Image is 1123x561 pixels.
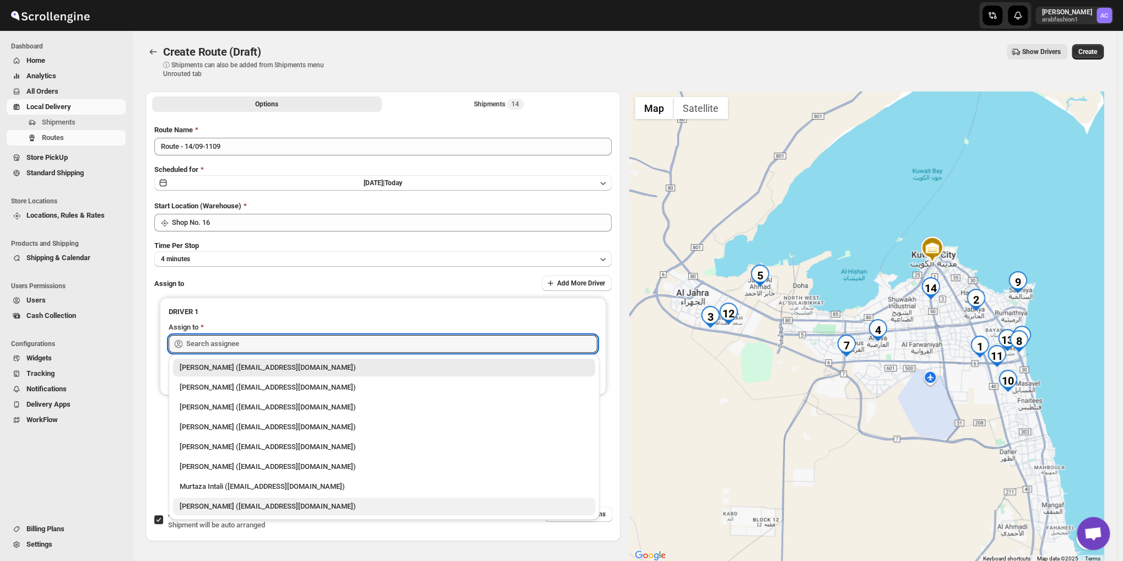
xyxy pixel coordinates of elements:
button: All Orders [7,84,126,99]
button: Selected Shipments [384,96,614,112]
button: Users [7,293,126,308]
button: Show satellite imagery [673,97,728,119]
button: Map camera controls [1076,527,1098,549]
h3: DRIVER 1 [169,306,597,317]
button: Analytics [7,68,126,84]
span: Show Drivers [1022,47,1061,56]
span: Delivery Apps [26,400,71,408]
span: Start Location (Warehouse) [154,202,241,210]
span: Store Locations [11,197,127,206]
span: Assign to [154,279,184,288]
div: 3 [699,306,721,328]
button: All Route Options [152,96,382,112]
span: Notifications [26,385,67,393]
span: Routes [42,133,64,142]
span: Store PickUp [26,153,68,161]
li: Abizer Chikhly (abizertc@gmail.com) [169,359,600,376]
span: [DATE] | [364,179,385,187]
span: Local Delivery [26,103,71,111]
button: User menu [1035,7,1113,24]
span: Shipping & Calendar [26,253,90,262]
span: Dashboard [11,42,127,51]
div: 2 [965,289,987,311]
div: 1 [969,336,991,358]
div: 4 [867,319,889,341]
div: [PERSON_NAME] ([EMAIL_ADDRESS][DOMAIN_NAME]) [180,441,589,452]
span: Home [26,56,45,64]
li: Ali Hussain (alihita52@gmail.com) [169,416,600,436]
button: Show Drivers [1007,44,1067,60]
li: Murtaza Intali (intaliwalamurtaza@gmail.com) [169,476,600,495]
button: Home [7,53,126,68]
li: Anil Trivedi (siddhu37.trivedi@gmail.com) [169,456,600,476]
button: Shipments [7,115,126,130]
span: Configurations [11,339,127,348]
span: All Orders [26,87,58,95]
span: WorkFlow [26,416,58,424]
button: Tracking [7,366,126,381]
button: Cash Collection [7,308,126,323]
span: Cash Collection [26,311,76,320]
span: Shipment will be auto arranged [168,521,265,529]
span: Analytics [26,72,56,80]
button: Locations, Rules & Rates [7,208,126,223]
div: Shipments [474,99,523,110]
p: arabfashion1 [1042,17,1092,23]
span: Time Per Stop [154,241,199,250]
span: AI Optimize [168,510,254,518]
li: Nagendra Reddy (fnsalonsecretary@gmail.com) [169,495,600,515]
button: Routes [7,130,126,145]
span: Tracking [26,369,55,377]
p: ⓘ Shipments can also be added from Shipments menu Unrouted tab [163,61,337,78]
input: Search assignee [186,335,597,353]
div: [PERSON_NAME] ([EMAIL_ADDRESS][DOMAIN_NAME]) [180,501,589,512]
span: 14 [511,100,519,109]
button: Create [1072,44,1104,60]
span: Scheduled for [154,165,198,174]
span: Add More Driver [557,279,605,288]
span: Abizer Chikhly [1097,8,1112,23]
button: Settings [7,537,126,552]
div: Open chat [1077,517,1110,550]
span: Options [255,100,278,109]
span: Settings [26,540,52,548]
input: Search location [172,214,612,231]
button: Shipping & Calendar [7,250,126,266]
button: Delivery Apps [7,397,126,412]
div: 9 [1007,271,1029,293]
button: 4 minutes [154,251,612,267]
button: [DATE]|Today [154,175,612,191]
text: AC [1100,12,1108,19]
span: Products and Shipping [11,239,127,248]
span: Route Name [154,126,193,134]
div: 6 [1011,326,1033,348]
div: 10 [997,370,1019,392]
button: Add More Driver [542,276,612,291]
span: Widgets [26,354,52,362]
img: ScrollEngine [9,2,91,29]
div: [PERSON_NAME] ([EMAIL_ADDRESS][DOMAIN_NAME]) [180,461,589,472]
button: Billing Plans [7,521,126,537]
div: 11 [986,345,1008,367]
span: Users Permissions [11,282,127,290]
div: 7 [835,335,857,357]
button: Notifications [7,381,126,397]
button: Widgets [7,350,126,366]
div: [PERSON_NAME] ([EMAIL_ADDRESS][DOMAIN_NAME]) [180,382,589,393]
span: Today [385,179,402,187]
div: All Route Options [145,116,620,482]
button: Routes [145,44,161,60]
div: 12 [717,303,739,325]
div: 5 [749,265,771,287]
button: Show street map [635,97,673,119]
li: Murtaza Bhai Sagwara (murtazarata786@gmail.com) [169,396,600,416]
span: Create [1078,47,1097,56]
div: Assign to [169,322,198,333]
span: Billing Plans [26,525,64,533]
span: 4 minutes [161,255,190,263]
div: [PERSON_NAME] ([EMAIL_ADDRESS][DOMAIN_NAME]) [180,402,589,413]
div: Murtaza Intali ([EMAIL_ADDRESS][DOMAIN_NAME]) [180,481,589,492]
button: WorkFlow [7,412,126,428]
span: Create Route (Draft) [163,45,261,58]
div: 14 [920,277,942,299]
